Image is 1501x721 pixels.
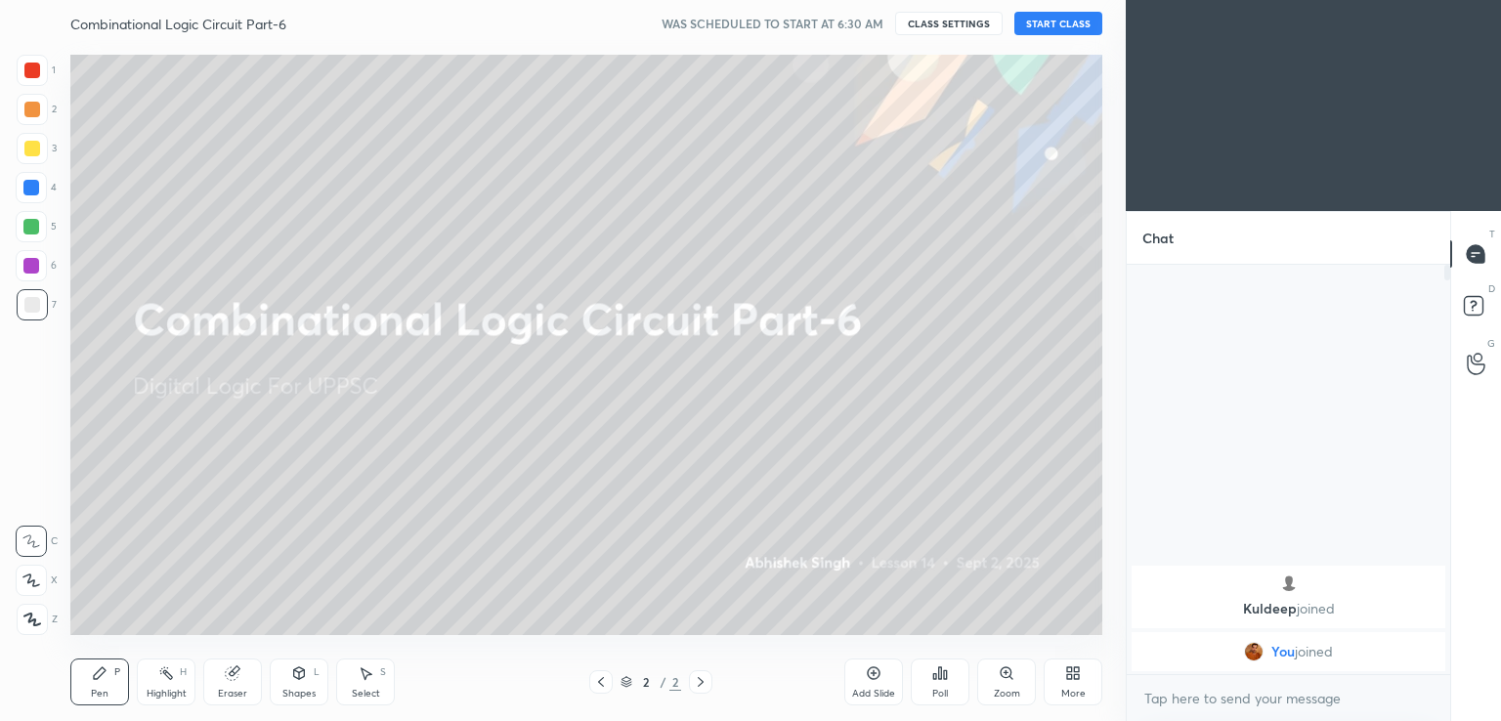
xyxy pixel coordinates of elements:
button: CLASS SETTINGS [895,12,1003,35]
span: You [1271,644,1295,659]
p: G [1487,336,1495,351]
div: Z [17,604,58,635]
span: joined [1295,644,1333,659]
img: default.png [1279,573,1299,593]
div: S [380,667,386,677]
div: Shapes [282,689,316,699]
div: P [114,667,120,677]
div: X [16,565,58,596]
p: Kuldeep [1143,601,1434,616]
div: Add Slide [852,689,895,699]
div: 2 [17,94,57,125]
div: 3 [17,133,57,164]
div: Pen [91,689,108,699]
p: Chat [1127,212,1189,264]
div: 6 [16,250,57,281]
div: Poll [932,689,948,699]
h5: WAS SCHEDULED TO START AT 6:30 AM [662,15,883,32]
div: Eraser [218,689,247,699]
div: 7 [17,289,57,320]
div: 5 [16,211,57,242]
div: 1 [17,55,56,86]
div: 2 [636,676,656,688]
span: joined [1297,599,1335,617]
div: Zoom [994,689,1020,699]
div: 4 [16,172,57,203]
p: D [1488,281,1495,296]
img: 5786bad726924fb0bb2bae2edf64aade.jpg [1244,642,1264,661]
p: T [1489,227,1495,241]
div: Select [352,689,380,699]
div: L [314,667,320,677]
div: More [1061,689,1086,699]
h4: Combinational Logic Circuit Part-6 [70,15,286,33]
button: START CLASS [1014,12,1102,35]
div: 2 [669,673,681,691]
div: grid [1127,562,1450,675]
div: Highlight [147,689,187,699]
div: C [16,526,58,557]
div: / [660,676,665,688]
div: H [180,667,187,677]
